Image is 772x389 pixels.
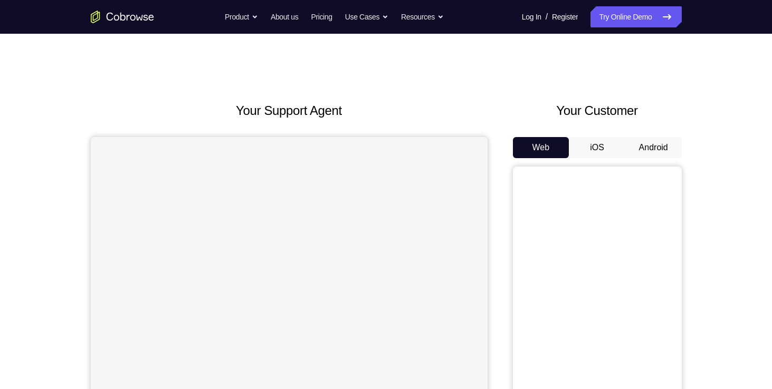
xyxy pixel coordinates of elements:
button: Product [225,6,258,27]
button: Web [513,137,569,158]
a: Register [552,6,578,27]
a: About us [271,6,298,27]
button: Resources [401,6,444,27]
button: iOS [569,137,625,158]
span: / [546,11,548,23]
a: Pricing [311,6,332,27]
h2: Your Support Agent [91,101,488,120]
a: Log In [522,6,541,27]
button: Android [625,137,682,158]
a: Go to the home page [91,11,154,23]
button: Use Cases [345,6,388,27]
a: Try Online Demo [590,6,681,27]
h2: Your Customer [513,101,682,120]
